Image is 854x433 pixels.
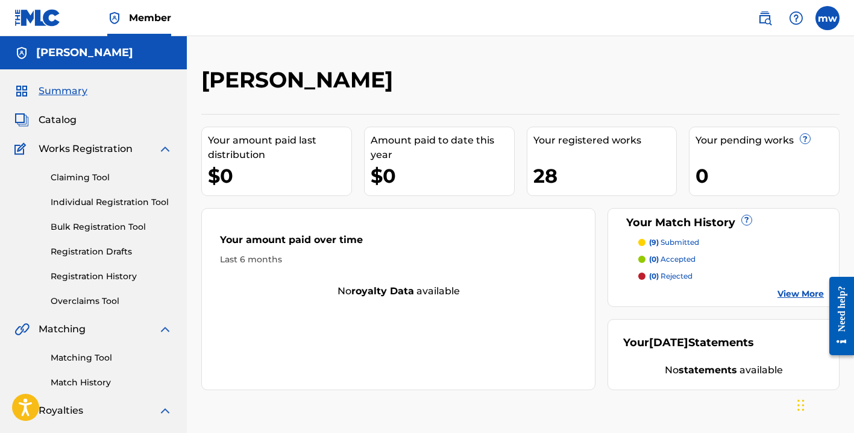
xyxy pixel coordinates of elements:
div: Your registered works [533,133,677,148]
a: CatalogCatalog [14,113,77,127]
div: Your Match History [623,215,824,231]
div: 0 [695,162,839,189]
a: (0) rejected [638,271,824,282]
span: (9) [649,238,659,247]
a: Registration Drafts [51,245,172,258]
div: $0 [208,162,351,189]
a: (0) accepted [638,254,824,265]
img: search [758,11,772,25]
div: $0 [371,162,514,189]
span: (0) [649,271,659,280]
div: No available [623,363,824,378]
div: Your amount paid last distribution [208,133,351,162]
img: Summary [14,84,29,98]
div: Your pending works [695,133,839,148]
div: User Menu [815,6,840,30]
a: SummarySummary [14,84,87,98]
span: Member [129,11,171,25]
img: Catalog [14,113,29,127]
img: Matching [14,322,30,337]
span: (0) [649,254,659,264]
span: Matching [39,322,86,337]
a: View More [777,288,824,300]
h5: mekhi winters [36,46,133,60]
span: ? [800,134,810,144]
div: Your Statements [623,335,754,351]
a: Public Search [753,6,777,30]
img: MLC Logo [14,9,61,27]
span: Summary [39,84,87,98]
img: expand [158,142,172,156]
a: Overclaims Tool [51,295,172,308]
strong: royalty data [351,285,414,297]
img: Accounts [14,46,29,60]
a: (9) submitted [638,237,824,248]
a: Match History [51,376,172,389]
a: Matching Tool [51,352,172,364]
div: Last 6 months [220,253,577,266]
a: Individual Registration Tool [51,196,172,209]
a: Bulk Registration Tool [51,221,172,233]
p: rejected [649,271,692,282]
span: [DATE] [649,336,688,349]
span: ? [742,215,752,225]
img: Top Rightsholder [107,11,122,25]
img: expand [158,322,172,337]
span: Royalties [39,403,83,418]
h2: [PERSON_NAME] [201,66,399,93]
div: Help [784,6,808,30]
a: Registration History [51,270,172,283]
div: No available [202,284,595,299]
div: Amount paid to date this year [371,133,514,162]
span: Works Registration [39,142,133,156]
img: Works Registration [14,142,30,156]
img: expand [158,403,172,418]
strong: statements [679,364,737,376]
div: 28 [533,162,677,189]
iframe: Chat Widget [794,375,854,433]
iframe: Resource Center [820,267,854,366]
span: Catalog [39,113,77,127]
div: Your amount paid over time [220,233,577,253]
div: Drag [797,387,805,423]
img: help [789,11,803,25]
p: submitted [649,237,699,248]
p: accepted [649,254,695,265]
a: Claiming Tool [51,171,172,184]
